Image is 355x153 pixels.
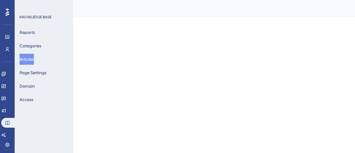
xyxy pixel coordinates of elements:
button: Access [20,94,33,105]
button: Categories [20,40,41,51]
button: Domain [20,81,35,92]
button: Articles [20,54,34,65]
button: Page Settings [20,67,46,78]
button: Reports [20,27,35,38]
div: KNOWLEDGE BASE [20,15,51,20]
